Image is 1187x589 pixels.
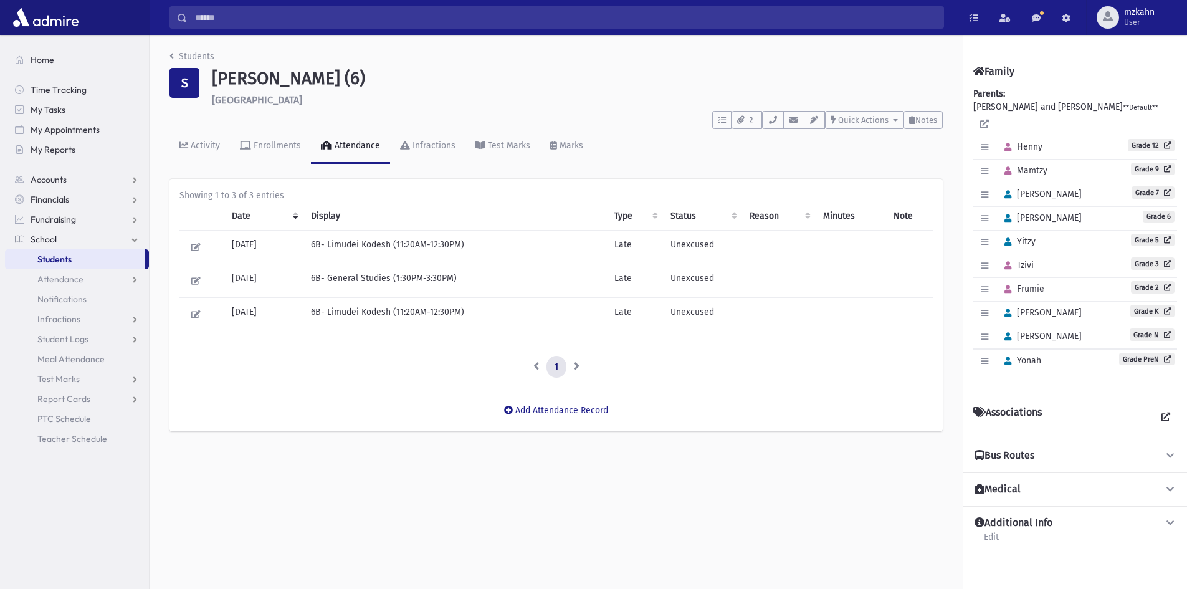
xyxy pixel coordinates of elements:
a: Grade K [1130,305,1175,317]
td: 6B- Limudei Kodesh (11:20AM-12:30PM) [303,297,606,331]
span: Quick Actions [838,115,889,125]
div: Activity [188,140,220,151]
td: Late [607,264,663,297]
a: Grade PreN [1119,353,1175,365]
h1: [PERSON_NAME] (6) [212,68,943,89]
span: [PERSON_NAME] [999,189,1082,199]
span: My Reports [31,144,75,155]
a: Accounts [5,170,149,189]
span: My Appointments [31,124,100,135]
a: Grade 5 [1131,234,1175,246]
span: Teacher Schedule [37,433,107,444]
a: Test Marks [5,369,149,389]
a: PTC Schedule [5,409,149,429]
div: Test Marks [485,140,530,151]
a: Grade 12 [1128,139,1175,151]
span: [PERSON_NAME] [999,307,1082,318]
a: Grade 3 [1131,257,1175,270]
a: 1 [546,356,566,378]
button: Medical [973,483,1177,496]
th: Status: activate to sort column ascending [663,202,742,231]
div: [PERSON_NAME] and [PERSON_NAME] [973,87,1177,386]
span: 2 [746,115,756,126]
th: Type: activate to sort column ascending [607,202,663,231]
h4: Medical [975,483,1021,496]
div: Infractions [410,140,455,151]
a: Edit [983,530,999,552]
a: View all Associations [1155,406,1177,429]
a: Test Marks [465,129,540,164]
span: Yonah [999,355,1041,366]
a: Infractions [390,129,465,164]
td: 6B- Limudei Kodesh (11:20AM-12:30PM) [303,230,606,264]
span: User [1124,17,1155,27]
a: Financials [5,189,149,209]
button: Edit [187,305,205,323]
a: Marks [540,129,593,164]
th: Display [303,202,606,231]
td: [DATE] [224,230,303,264]
a: My Tasks [5,100,149,120]
td: Unexcused [663,264,742,297]
a: Home [5,50,149,70]
span: Tzivi [999,260,1034,271]
a: My Reports [5,140,149,160]
nav: breadcrumb [169,50,214,68]
a: Fundraising [5,209,149,229]
a: Meal Attendance [5,349,149,369]
td: Unexcused [663,230,742,264]
span: mzkahn [1124,7,1155,17]
th: Note [886,202,933,231]
span: Financials [31,194,69,205]
td: Unexcused [663,297,742,331]
span: Fundraising [31,214,76,225]
a: Students [169,51,214,62]
a: Grade 9 [1131,163,1175,175]
h4: Bus Routes [975,449,1034,462]
span: Notes [915,115,937,125]
span: Meal Attendance [37,353,105,365]
input: Search [188,6,943,29]
td: [DATE] [224,297,303,331]
h4: Family [973,65,1014,77]
button: Additional Info [973,517,1177,530]
span: My Tasks [31,104,65,115]
span: Test Marks [37,373,80,385]
span: Home [31,54,54,65]
a: Students [5,249,145,269]
img: AdmirePro [10,5,82,30]
button: Quick Actions [825,111,903,129]
h4: Associations [973,406,1042,429]
span: PTC Schedule [37,413,91,424]
button: Notes [903,111,943,129]
span: [PERSON_NAME] [999,331,1082,342]
span: Time Tracking [31,84,87,95]
span: Infractions [37,314,80,325]
div: Attendance [332,140,380,151]
span: Frumie [999,284,1044,294]
button: 2 [732,111,762,129]
button: Edit [187,238,205,256]
a: Activity [169,129,230,164]
td: [DATE] [224,264,303,297]
a: Report Cards [5,389,149,409]
a: Infractions [5,309,149,329]
span: Mamtzy [999,165,1047,176]
td: Late [607,297,663,331]
button: Bus Routes [973,449,1177,462]
button: Edit [187,272,205,290]
span: Students [37,254,72,265]
a: Attendance [5,269,149,289]
span: Attendance [37,274,83,285]
th: Date: activate to sort column ascending [224,202,303,231]
button: Add Attendance Record [496,399,616,421]
td: 6B- General Studies (1:30PM-3:30PM) [303,264,606,297]
h4: Additional Info [975,517,1052,530]
div: Enrollments [251,140,301,151]
div: S [169,68,199,98]
span: [PERSON_NAME] [999,213,1082,223]
td: Late [607,230,663,264]
span: Report Cards [37,393,90,405]
div: Showing 1 to 3 of 3 entries [179,189,933,202]
a: School [5,229,149,249]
